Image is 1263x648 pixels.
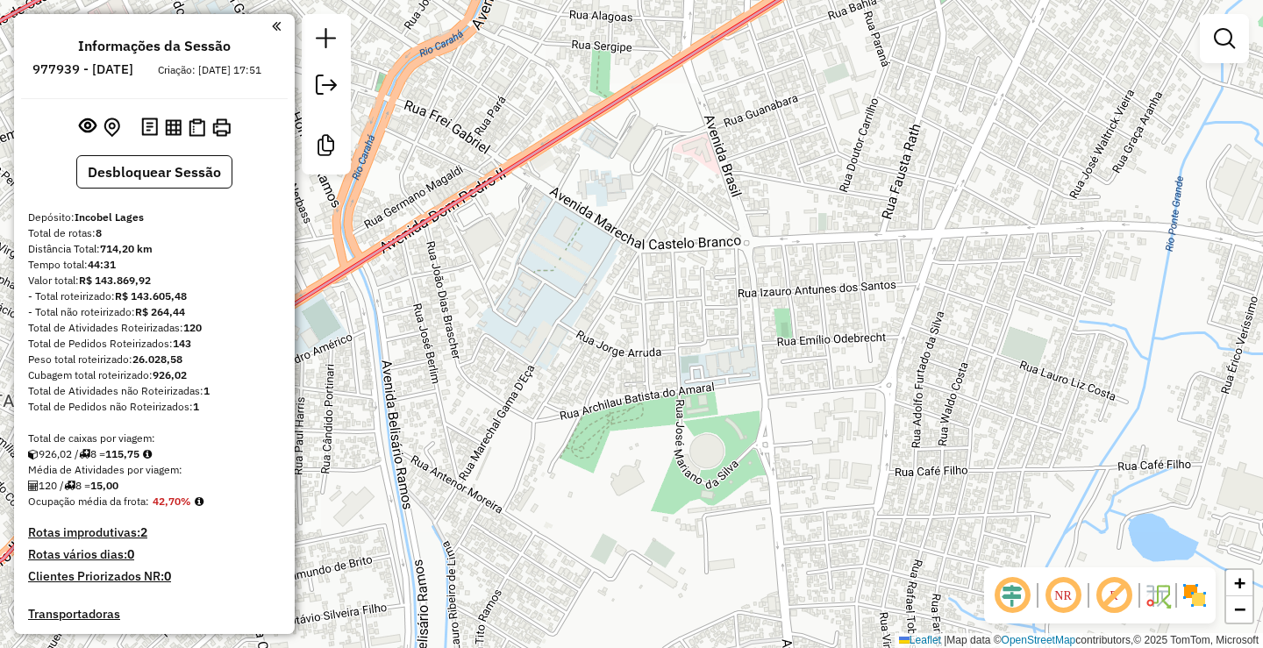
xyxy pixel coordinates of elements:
[991,574,1033,616] span: Ocultar deslocamento
[164,568,171,584] strong: 0
[183,321,202,334] strong: 120
[28,478,281,494] div: 120 / 8 =
[79,449,90,459] i: Total de rotas
[28,336,281,352] div: Total de Pedidos Roteirizados:
[28,273,281,288] div: Valor total:
[1226,596,1252,623] a: Zoom out
[203,384,210,397] strong: 1
[28,288,281,304] div: - Total roteirizado:
[28,607,281,622] h4: Transportadoras
[28,446,281,462] div: 926,02 / 8 =
[28,495,149,508] span: Ocupação média da frota:
[1207,21,1242,56] a: Exibir filtros
[28,431,281,446] div: Total de caixas por viagem:
[28,257,281,273] div: Tempo total:
[28,449,39,459] i: Cubagem total roteirizado
[28,210,281,225] div: Depósito:
[209,115,234,140] button: Imprimir Rotas
[28,547,281,562] h4: Rotas vários dias:
[28,399,281,415] div: Total de Pedidos não Roteirizados:
[309,68,344,107] a: Exportar sessão
[105,447,139,460] strong: 115,75
[28,481,39,491] i: Total de Atividades
[185,115,209,140] button: Visualizar Romaneio
[161,115,185,139] button: Visualizar relatório de Roteirização
[1042,574,1084,616] span: Ocultar NR
[151,62,268,78] div: Criação: [DATE] 17:51
[1002,634,1076,646] a: OpenStreetMap
[75,113,100,141] button: Exibir sessão original
[309,21,344,61] a: Nova sessão e pesquisa
[1226,570,1252,596] a: Zoom in
[135,305,185,318] strong: R$ 264,44
[173,337,191,350] strong: 143
[75,210,144,224] strong: Incobel Lages
[309,128,344,167] a: Criar modelo
[78,38,231,54] h4: Informações da Sessão
[1093,574,1135,616] span: Exibir rótulo
[64,481,75,491] i: Total de rotas
[899,634,941,646] a: Leaflet
[143,449,152,459] i: Meta Caixas/viagem: 1,00 Diferença: 114,75
[132,352,182,366] strong: 26.028,58
[1234,598,1245,620] span: −
[272,16,281,36] a: Clique aqui para minimizar o painel
[28,367,281,383] div: Cubagem total roteirizado:
[28,352,281,367] div: Peso total roteirizado:
[115,289,187,303] strong: R$ 143.605,48
[32,61,133,77] h6: 977939 - [DATE]
[28,569,281,584] h4: Clientes Priorizados NR:
[79,274,151,287] strong: R$ 143.869,92
[1181,581,1209,609] img: Exibir/Ocultar setores
[28,225,281,241] div: Total de rotas:
[1234,572,1245,594] span: +
[28,462,281,478] div: Média de Atividades por viagem:
[153,495,191,508] strong: 42,70%
[1144,581,1172,609] img: Fluxo de ruas
[28,241,281,257] div: Distância Total:
[100,114,124,141] button: Centralizar mapa no depósito ou ponto de apoio
[28,320,281,336] div: Total de Atividades Roteirizadas:
[28,525,281,540] h4: Rotas improdutivas:
[90,479,118,492] strong: 15,00
[153,368,187,381] strong: 926,02
[76,155,232,189] button: Desbloquear Sessão
[28,383,281,399] div: Total de Atividades não Roteirizadas:
[944,634,946,646] span: |
[895,633,1263,648] div: Map data © contributors,© 2025 TomTom, Microsoft
[100,242,153,255] strong: 714,20 km
[138,114,161,141] button: Logs desbloquear sessão
[127,546,134,562] strong: 0
[195,496,203,507] em: Média calculada utilizando a maior ocupação (%Peso ou %Cubagem) de cada rota da sessão. Rotas cro...
[28,304,281,320] div: - Total não roteirizado:
[193,400,199,413] strong: 1
[88,258,116,271] strong: 44:31
[140,524,147,540] strong: 2
[96,226,102,239] strong: 8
